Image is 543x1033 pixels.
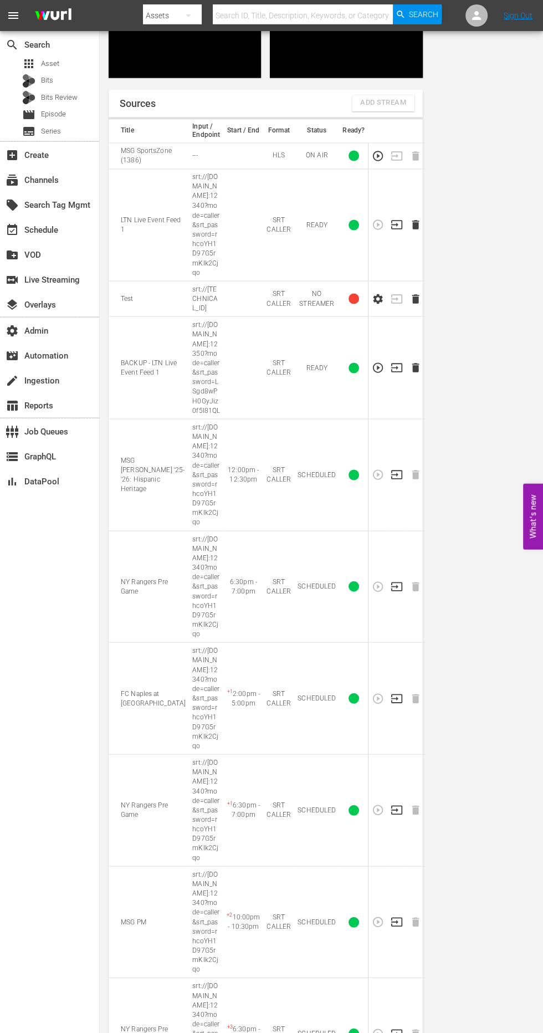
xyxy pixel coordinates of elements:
[294,418,339,530] td: SCHEDULED
[6,149,19,162] span: Create
[294,280,339,316] td: NO STREAMER
[263,169,294,281] td: SRT CALLER
[22,74,35,88] div: Bits
[109,280,189,316] td: Test
[41,92,78,103] span: Bits Review
[409,293,422,305] button: Delete
[6,173,19,187] span: Channels
[189,142,223,168] td: ---
[263,530,294,642] td: SRT CALLER
[6,198,19,212] span: Search Tag Mgmt
[41,109,66,120] span: Episode
[223,418,263,530] td: 12:00pm - 12:30pm
[263,119,294,143] th: Format
[263,866,294,978] td: SRT CALLER
[523,484,543,550] button: Open Feedback Widget
[22,125,35,138] span: Series
[109,142,189,168] td: MSG SportsZone (1386)
[6,248,19,262] span: VOD
[263,642,294,754] td: SRT CALLER
[109,316,189,419] td: BACKUP - LTN Live Event Feed 1
[393,4,442,24] button: Search
[6,475,19,488] span: DataPool
[294,530,339,642] td: SCHEDULED
[109,866,189,978] td: MSG PM
[41,58,59,69] span: Asset
[192,172,220,277] p: srt://[DOMAIN_NAME]:12340?mode=caller&srt_password=rhcoYH1D97G5rmKIk2Cjqo
[41,126,61,137] span: Series
[391,692,403,704] button: Transition
[294,316,339,419] td: READY
[263,316,294,419] td: SRT CALLER
[109,418,189,530] td: MSG [PERSON_NAME] '25-'26: Hispanic Heritage
[22,91,35,104] div: Bits Review
[391,468,403,480] button: Transition
[22,57,35,70] span: Asset
[391,218,403,231] button: Transition
[391,361,403,374] button: Transition
[192,320,220,415] p: srt://[DOMAIN_NAME]:12350?mode=caller&srt_password=LSgd8wPH0GyJiz0f5I81QL
[339,119,368,143] th: Ready?
[109,754,189,866] td: NY Rangers Pre Game
[192,534,220,639] p: srt://[DOMAIN_NAME]:12340?mode=caller&srt_password=rhcoYH1D97G5rmKIk2Cjqo
[294,169,339,281] td: READY
[227,912,232,917] sup: + 2
[6,399,19,412] span: Reports
[27,3,80,29] img: ans4CAIJ8jUAAAAAAAAAAAAAAAAAAAAAAAAgQb4GAAAAAAAAAAAAAAAAAAAAAAAAJMjXAAAAAAAAAAAAAAAAAAAAAAAAgAT5G...
[223,119,263,143] th: Start / End
[41,75,53,86] span: Bits
[109,119,189,143] th: Title
[504,11,532,20] a: Sign Out
[294,119,339,143] th: Status
[409,218,422,231] button: Delete
[223,754,263,866] td: 6:30pm - 7:00pm
[294,866,339,978] td: SCHEDULED
[391,804,403,816] button: Transition
[223,642,263,754] td: 2:00pm - 5:00pm
[372,293,384,305] button: Configure
[6,450,19,463] span: GraphQL
[7,9,20,22] span: menu
[294,642,339,754] td: SCHEDULED
[109,530,189,642] td: NY Rangers Pre Game
[263,142,294,168] td: HLS
[6,273,19,287] span: Live Streaming
[372,361,384,374] button: Preview Stream
[6,425,19,438] span: Job Queues
[6,324,19,337] span: Admin
[6,223,19,237] span: Schedule
[409,361,422,374] button: Delete
[263,418,294,530] td: SRT CALLER
[263,754,294,866] td: SRT CALLER
[227,800,233,806] sup: + 1
[227,1024,233,1029] sup: + 3
[109,169,189,281] td: LTN Live Event Feed 1
[120,98,156,109] h1: Sources
[192,646,220,750] p: srt://[DOMAIN_NAME]:12340?mode=caller&srt_password=rhcoYH1D97G5rmKIk2Cjqo
[6,38,19,52] span: Search
[409,4,438,24] span: Search
[6,374,19,387] span: Ingestion
[22,108,35,121] span: Episode
[391,916,403,928] button: Transition
[294,754,339,866] td: SCHEDULED
[192,284,220,313] p: srt://[TECHNICAL_ID]
[6,298,19,311] span: Overlays
[223,530,263,642] td: 6:30pm - 7:00pm
[192,758,220,862] p: srt://[DOMAIN_NAME]:12340?mode=caller&srt_password=rhcoYH1D97G5rmKIk2Cjqo
[6,349,19,362] span: Automation
[192,422,220,527] p: srt://[DOMAIN_NAME]:12340?mode=caller&srt_password=rhcoYH1D97G5rmKIk2Cjqo
[223,866,263,978] td: 10:00pm - 10:30pm
[192,870,220,974] p: srt://[DOMAIN_NAME]:12340?mode=caller&srt_password=rhcoYH1D97G5rmKIk2Cjqo
[263,280,294,316] td: SRT CALLER
[109,642,189,754] td: FC Naples at [GEOGRAPHIC_DATA]
[294,142,339,168] td: ON AIR
[189,119,223,143] th: Input / Endpoint
[372,150,384,162] button: Preview Stream
[227,688,233,694] sup: + 1
[391,580,403,592] button: Transition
